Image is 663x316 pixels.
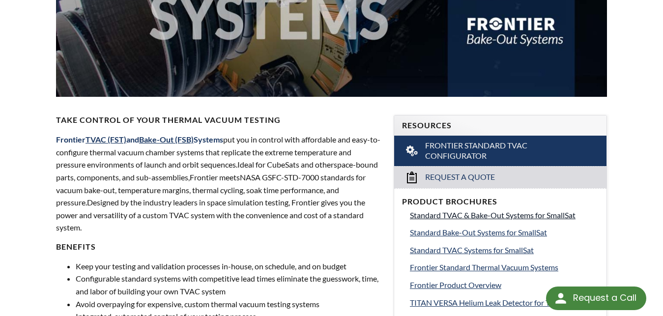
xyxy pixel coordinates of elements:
div: Request a Call [546,287,646,310]
p: put you in control with affordable and easy-to-configure thermal vacuum chamber systems that repl... [56,133,382,234]
span: Standard Bake-Out Systems for SmallSat [410,228,547,237]
img: round button [553,290,569,306]
span: TITAN VERSA Helium Leak Detector for TVAC Systems [410,298,595,307]
li: Keep your testing and validation processes in-house, on schedule, and on budget [76,260,382,273]
h4: Resources [402,120,599,131]
span: Standard TVAC Systems for SmallSat [410,245,534,255]
h4: BENEFITS [56,242,382,252]
a: Bake-Out (FSB) [139,135,194,144]
span: Designed by the industry leaders in space simulation testing, Frontier gives you the power and ve... [56,198,365,232]
a: Standard Bake-Out Systems for SmallSat [410,226,599,239]
li: Avoid overpaying for expensive, custom thermal vacuum testing systems [76,298,382,311]
span: NASA GSFC-STD-7000 standards for vacuum bake-out, temperature margins, thermal cycling, soak time... [56,172,366,207]
span: Frontier Standard TVAC Configurator [425,141,576,161]
span: Standard TVAC & Bake-Out Systems for SmallSat [410,210,576,220]
a: TITAN VERSA Helium Leak Detector for TVAC Systems [410,296,599,309]
a: Standard TVAC & Bake-Out Systems for SmallSat [410,209,599,222]
span: Request a Quote [425,172,495,182]
a: Frontier Standard Thermal Vacuum Systems [410,261,599,274]
a: Frontier Product Overview [410,279,599,291]
a: Frontier Standard TVAC Configurator [394,136,606,166]
h4: Take Control of Your Thermal Vacuum Testing [56,115,382,125]
div: Request a Call [573,287,636,309]
a: Standard TVAC Systems for SmallSat [410,244,599,257]
a: Request a Quote [394,166,606,188]
span: Frontier Standard Thermal Vacuum Systems [410,262,558,272]
span: Frontier Product Overview [410,280,501,289]
a: TVAC (FST) [86,135,126,144]
li: Configurable standard systems with competitive lead times eliminate the guesswork, time, and labo... [76,272,382,297]
span: Id [237,160,244,169]
h4: Product Brochures [402,197,599,207]
span: Frontier and Systems [56,135,223,144]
